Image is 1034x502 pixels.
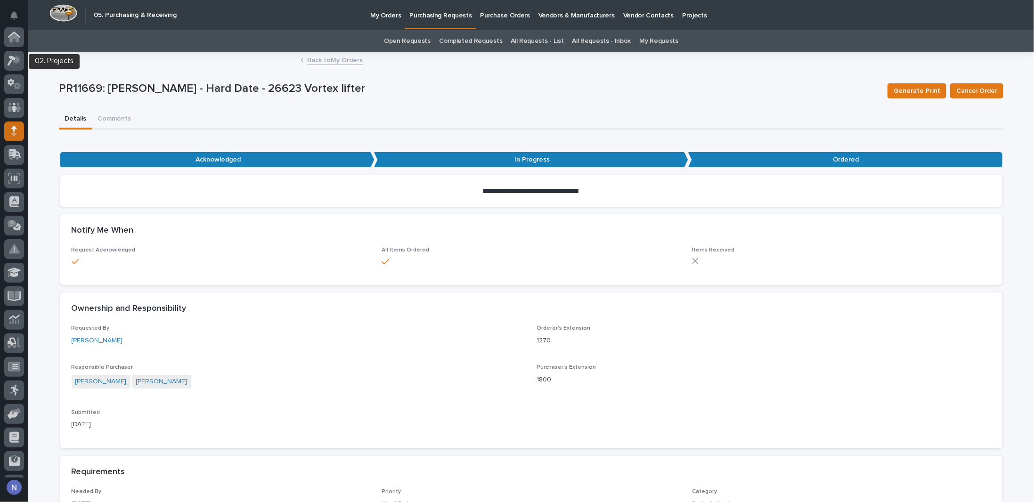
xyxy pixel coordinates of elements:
a: [PERSON_NAME] [72,336,123,346]
img: Workspace Logo [49,4,77,22]
p: [DATE] [72,420,526,429]
a: All Requests - List [511,30,563,52]
button: Generate Print [887,83,946,98]
span: All Items Ordered [382,247,429,253]
h2: Notify Me When [72,226,134,236]
p: 1800 [537,375,991,385]
button: Notifications [4,6,24,25]
p: PR11669: [PERSON_NAME] - Hard Date - 26623 Vortex lifter [59,82,880,96]
button: users-avatar [4,478,24,497]
span: Cancel Order [956,85,997,97]
span: Purchaser's Extension [537,364,596,370]
span: Request Acknowledged [72,247,136,253]
a: [PERSON_NAME] [75,377,127,387]
span: Requested By [72,325,110,331]
button: Comments [92,110,137,130]
h2: Ownership and Responsibility [72,304,187,314]
a: All Requests - Inbox [572,30,631,52]
span: Needed By [72,489,102,494]
p: Ordered [688,152,1002,168]
a: Back toMy Orders [308,54,363,65]
button: Details [59,110,92,130]
span: Items Received [692,247,734,253]
h2: 05. Purchasing & Receiving [94,11,177,19]
p: In Progress [374,152,688,168]
h2: Requirements [72,467,125,478]
a: My Requests [639,30,678,52]
a: Open Requests [384,30,431,52]
span: Priority [382,489,401,494]
div: Notifications [12,11,24,26]
span: Submitted [72,410,100,415]
span: Category [692,489,717,494]
p: 1270 [537,336,991,346]
span: Responsible Purchaser [72,364,133,370]
p: Acknowledged [60,152,375,168]
span: Generate Print [894,85,940,97]
a: [PERSON_NAME] [136,377,187,387]
a: Completed Requests [439,30,502,52]
span: Orderer's Extension [537,325,591,331]
button: Cancel Order [950,83,1003,98]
